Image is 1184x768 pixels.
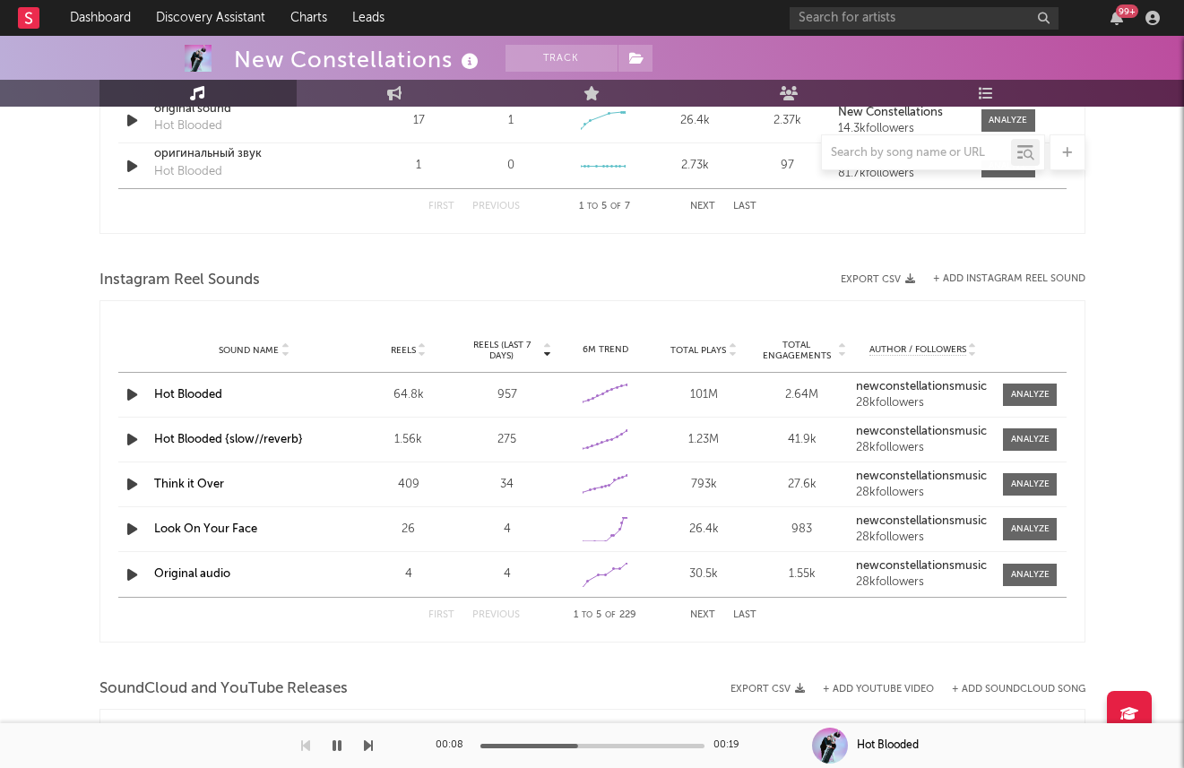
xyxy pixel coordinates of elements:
[364,521,454,539] div: 26
[364,476,454,494] div: 409
[653,112,737,130] div: 26.4k
[508,112,514,130] div: 1
[99,678,348,700] span: SoundCloud and YouTube Releases
[733,202,756,211] button: Last
[856,560,990,573] a: newconstellationsmusic
[472,202,520,211] button: Previous
[364,386,454,404] div: 64.8k
[856,426,987,437] strong: newconstellationsmusic
[561,343,651,357] div: 6M Trend
[856,515,987,527] strong: newconstellationsmusic
[462,386,552,404] div: 957
[856,560,987,572] strong: newconstellationsmusic
[856,515,990,528] a: newconstellationsmusic
[856,531,990,544] div: 28k followers
[605,611,616,619] span: of
[746,112,829,130] div: 2.37k
[841,274,915,285] button: Export CSV
[823,685,934,695] button: + Add YouTube Video
[154,523,257,535] a: Look On Your Face
[713,735,749,756] div: 00:19
[154,568,230,580] a: Original audio
[856,381,987,393] strong: newconstellationsmusic
[428,610,454,620] button: First
[377,112,461,130] div: 17
[659,386,748,404] div: 101M
[869,344,966,356] span: Author / Followers
[952,685,1085,695] button: + Add SoundCloud Song
[733,610,756,620] button: Last
[556,605,654,626] div: 1 5 229
[154,434,303,445] a: Hot Blooded {slow//reverb}
[670,345,726,356] span: Total Plays
[856,397,990,410] div: 28k followers
[154,163,222,181] div: Hot Blooded
[154,117,222,135] div: Hot Blooded
[838,168,963,180] div: 81.7k followers
[154,479,224,490] a: Think it Over
[391,345,416,356] span: Reels
[757,386,847,404] div: 2.64M
[610,203,621,211] span: of
[838,107,943,118] strong: New Constellations
[757,565,847,583] div: 1.55k
[364,431,454,449] div: 1.56k
[506,45,618,72] button: Track
[757,340,836,361] span: Total Engagements
[856,426,990,438] a: newconstellationsmusic
[690,202,715,211] button: Next
[856,442,990,454] div: 28k followers
[234,45,483,74] div: New Constellations
[154,100,341,118] a: original sound
[856,470,987,482] strong: newconstellationsmusic
[364,565,454,583] div: 4
[556,196,654,218] div: 1 5 7
[757,521,847,539] div: 983
[1111,11,1123,25] button: 99+
[856,381,990,393] a: newconstellationsmusic
[462,521,552,539] div: 4
[822,146,1011,160] input: Search by song name or URL
[915,274,1085,284] div: + Add Instagram Reel Sound
[219,345,279,356] span: Sound Name
[462,340,541,361] span: Reels (last 7 days)
[587,203,598,211] span: to
[99,270,260,291] span: Instagram Reel Sounds
[462,565,552,583] div: 4
[933,274,1085,284] button: + Add Instagram Reel Sound
[436,735,471,756] div: 00:08
[934,685,1085,695] button: + Add SoundCloud Song
[462,431,552,449] div: 275
[757,476,847,494] div: 27.6k
[659,565,748,583] div: 30.5k
[659,431,748,449] div: 1.23M
[690,610,715,620] button: Next
[856,576,990,589] div: 28k followers
[805,685,934,695] div: + Add YouTube Video
[1116,4,1138,18] div: 99 +
[838,107,963,119] a: New Constellations
[154,389,222,401] a: Hot Blooded
[659,521,748,539] div: 26.4k
[428,202,454,211] button: First
[857,738,919,754] div: Hot Blooded
[856,470,990,483] a: newconstellationsmusic
[582,611,592,619] span: to
[730,684,805,695] button: Export CSV
[838,123,963,135] div: 14.3k followers
[757,431,847,449] div: 41.9k
[462,476,552,494] div: 34
[659,476,748,494] div: 793k
[790,7,1059,30] input: Search for artists
[472,610,520,620] button: Previous
[856,487,990,499] div: 28k followers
